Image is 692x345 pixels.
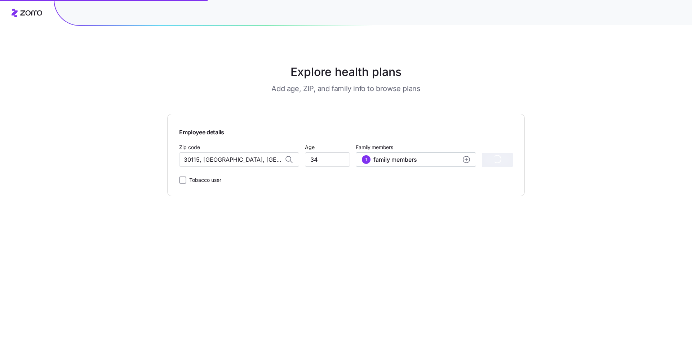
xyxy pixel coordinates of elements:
button: 1family membersadd icon [356,152,476,167]
input: Zip code [179,152,299,167]
label: Zip code [179,143,200,151]
h1: Explore health plans [185,63,507,81]
span: Employee details [179,126,224,137]
span: Family members [356,144,476,151]
span: family members [373,155,417,164]
input: Age [305,152,350,167]
div: 1 [362,155,371,164]
h3: Add age, ZIP, and family info to browse plans [271,84,420,94]
label: Tobacco user [186,176,221,184]
svg: add icon [463,156,470,163]
label: Age [305,143,315,151]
